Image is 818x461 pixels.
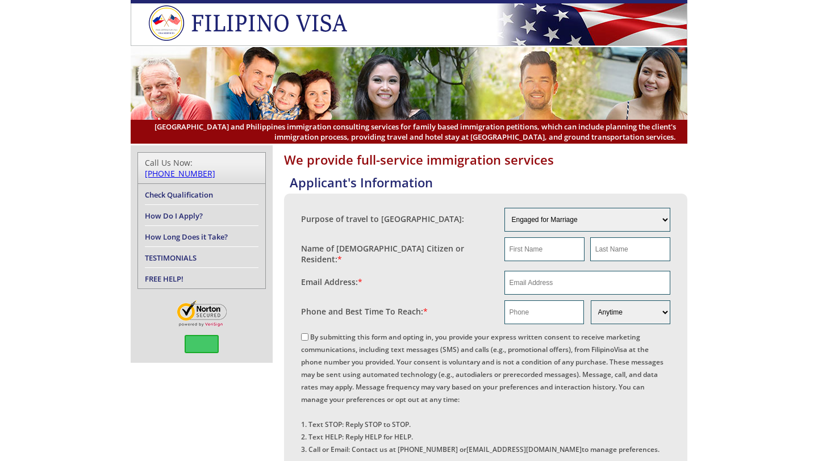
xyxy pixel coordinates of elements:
label: Name of [DEMOGRAPHIC_DATA] Citizen or Resident: [301,243,493,265]
a: How Do I Apply? [145,211,203,221]
div: Call Us Now: [145,157,258,179]
input: First Name [504,237,585,261]
input: By submitting this form and opting in, you provide your express written consent to receive market... [301,333,308,341]
input: Email Address [504,271,671,295]
select: Phone and Best Reach Time are required. [591,300,670,324]
h1: We provide full-service immigration services [284,151,687,168]
a: FREE HELP! [145,274,183,284]
a: How Long Does it Take? [145,232,228,242]
a: [PHONE_NUMBER] [145,168,215,179]
a: TESTIMONIALS [145,253,197,263]
span: [GEOGRAPHIC_DATA] and Philippines immigration consulting services for family based immigration pe... [142,121,676,142]
label: Email Address: [301,276,362,287]
h4: Applicant's Information [290,174,687,191]
input: Last Name [590,237,670,261]
label: Phone and Best Time To Reach: [301,306,428,317]
input: Phone [504,300,584,324]
label: Purpose of travel to [GEOGRAPHIC_DATA]: [301,213,464,224]
a: Check Qualification [145,190,213,200]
